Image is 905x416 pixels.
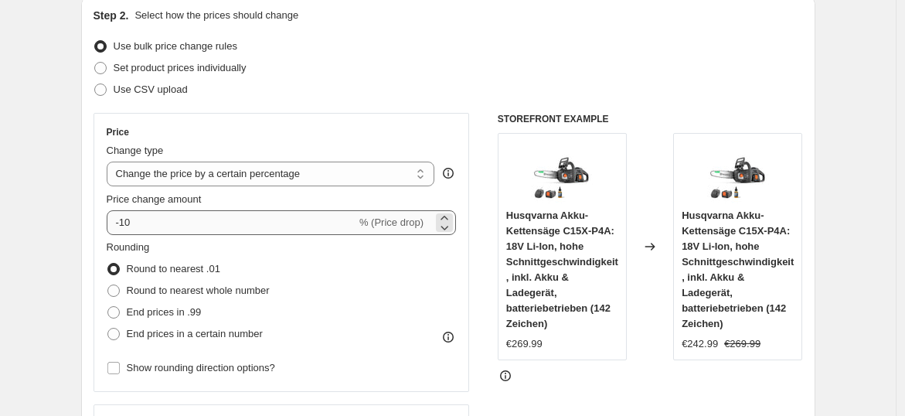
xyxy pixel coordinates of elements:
span: Husqvarna Akku-Kettensäge C15X-P4A: 18V Li-Ion, hohe Schnittgeschwindigkeit, inkl. Akku & Ladeger... [682,210,794,329]
div: help [441,165,456,181]
span: Round to nearest whole number [127,285,270,296]
span: Price change amount [107,193,202,205]
span: Husqvarna Akku-Kettensäge C15X-P4A: 18V Li-Ion, hohe Schnittgeschwindigkeit, inkl. Akku & Ladeger... [506,210,618,329]
div: €242.99 [682,336,718,352]
span: Show rounding direction options? [127,362,275,373]
span: End prices in a certain number [127,328,263,339]
h3: Price [107,126,129,138]
p: Select how the prices should change [134,8,298,23]
span: Change type [107,145,164,156]
span: Use bulk price change rules [114,40,237,52]
span: Set product prices individually [114,62,247,73]
img: 61lBVV5kKrL_80x.jpg [531,142,593,203]
span: Use CSV upload [114,84,188,95]
img: 61lBVV5kKrL_80x.jpg [707,142,769,203]
h2: Step 2. [94,8,129,23]
strike: €269.99 [724,336,760,352]
span: Round to nearest .01 [127,263,220,274]
span: Rounding [107,241,150,253]
input: -15 [107,210,356,235]
h6: STOREFRONT EXAMPLE [498,113,803,125]
div: €269.99 [506,336,543,352]
span: End prices in .99 [127,306,202,318]
span: % (Price drop) [359,217,424,228]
